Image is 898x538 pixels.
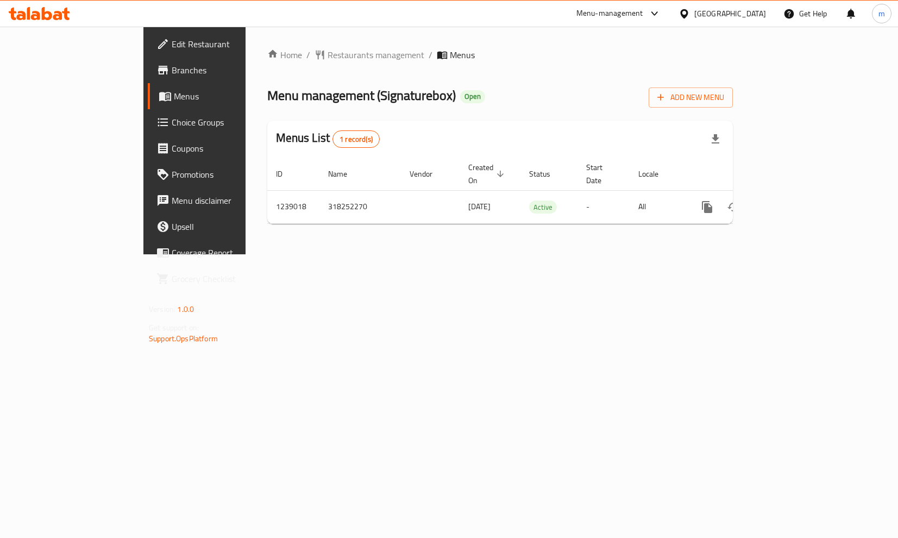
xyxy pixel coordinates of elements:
[177,302,194,316] span: 1.0.0
[276,167,297,180] span: ID
[149,331,218,346] a: Support.OpsPlatform
[172,64,285,77] span: Branches
[267,83,456,108] span: Menu management ( Signaturebox )
[529,201,557,214] span: Active
[172,37,285,51] span: Edit Restaurant
[333,134,379,145] span: 1 record(s)
[148,240,293,266] a: Coverage Report
[172,272,285,285] span: Grocery Checklist
[148,135,293,161] a: Coupons
[460,90,485,103] div: Open
[267,158,807,224] table: enhanced table
[702,126,729,152] div: Export file
[267,48,733,61] nav: breadcrumb
[276,130,380,148] h2: Menus List
[172,168,285,181] span: Promotions
[148,161,293,187] a: Promotions
[149,302,175,316] span: Version:
[172,246,285,259] span: Coverage Report
[468,199,491,214] span: [DATE]
[720,194,746,220] button: Change Status
[319,190,401,223] td: 318252270
[460,92,485,101] span: Open
[148,266,293,292] a: Grocery Checklist
[172,142,285,155] span: Coupons
[148,214,293,240] a: Upsell
[529,167,564,180] span: Status
[328,167,361,180] span: Name
[649,87,733,108] button: Add New Menu
[450,48,475,61] span: Menus
[148,83,293,109] a: Menus
[172,116,285,129] span: Choice Groups
[306,48,310,61] li: /
[328,48,424,61] span: Restaurants management
[172,194,285,207] span: Menu disclaimer
[315,48,424,61] a: Restaurants management
[148,31,293,57] a: Edit Restaurant
[429,48,432,61] li: /
[586,161,617,187] span: Start Date
[172,220,285,233] span: Upsell
[174,90,285,103] span: Menus
[149,321,199,335] span: Get support on:
[878,8,885,20] span: m
[148,187,293,214] a: Menu disclaimer
[410,167,447,180] span: Vendor
[577,190,630,223] td: -
[630,190,686,223] td: All
[694,8,766,20] div: [GEOGRAPHIC_DATA]
[468,161,507,187] span: Created On
[694,194,720,220] button: more
[148,57,293,83] a: Branches
[686,158,807,191] th: Actions
[576,7,643,20] div: Menu-management
[148,109,293,135] a: Choice Groups
[657,91,724,104] span: Add New Menu
[332,130,380,148] div: Total records count
[638,167,673,180] span: Locale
